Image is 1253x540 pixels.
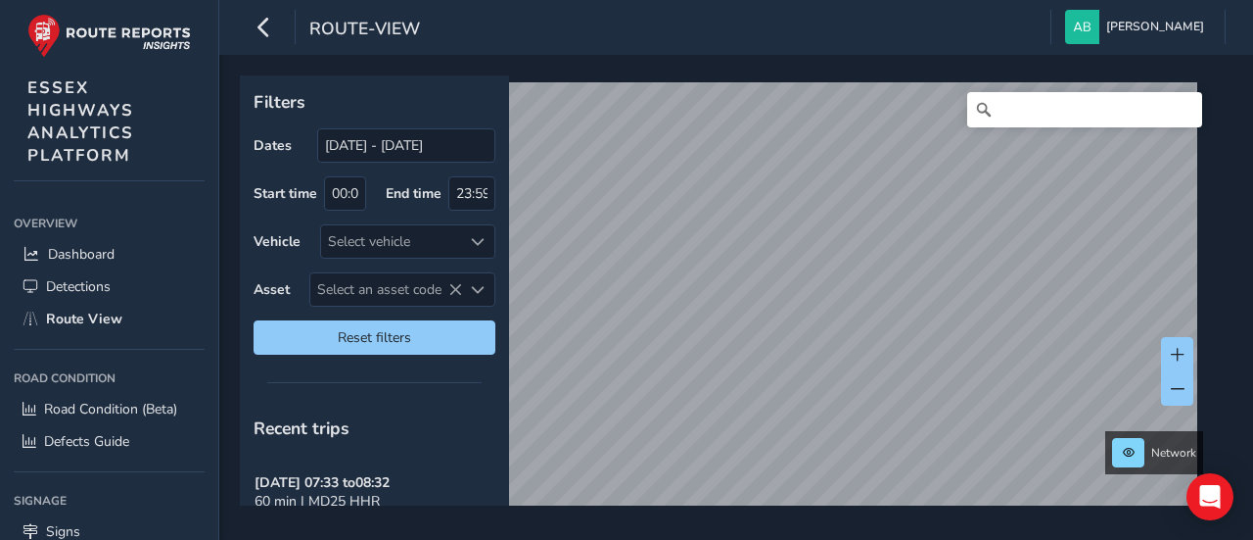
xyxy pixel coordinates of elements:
[268,328,481,347] span: Reset filters
[44,432,129,451] span: Defects Guide
[48,245,115,264] span: Dashboard
[1065,10,1211,44] button: [PERSON_NAME]
[254,136,292,155] label: Dates
[254,184,317,203] label: Start time
[1186,473,1233,520] div: Open Intercom Messenger
[967,92,1202,127] input: Search
[44,400,177,418] span: Road Condition (Beta)
[14,486,205,515] div: Signage
[255,473,390,492] strong: [DATE] 07:33 to 08:32
[247,82,1197,528] canvas: Map
[386,184,441,203] label: End time
[14,209,205,238] div: Overview
[310,273,462,306] span: Select an asset code
[27,14,191,58] img: rr logo
[254,417,349,440] span: Recent trips
[255,492,380,511] span: 60 min | MD25 HHR
[254,320,495,355] button: Reset filters
[309,17,420,44] span: route-view
[46,310,122,328] span: Route View
[14,393,205,425] a: Road Condition (Beta)
[46,277,111,296] span: Detections
[14,270,205,303] a: Detections
[1151,445,1196,461] span: Network
[254,232,301,251] label: Vehicle
[14,425,205,458] a: Defects Guide
[14,303,205,335] a: Route View
[1106,10,1204,44] span: [PERSON_NAME]
[321,225,462,258] div: Select vehicle
[1065,10,1099,44] img: diamond-layout
[14,364,205,393] div: Road Condition
[254,280,290,299] label: Asset
[14,238,205,270] a: Dashboard
[462,273,494,306] div: Select an asset code
[254,89,495,115] p: Filters
[27,76,134,167] span: ESSEX HIGHWAYS ANALYTICS PLATFORM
